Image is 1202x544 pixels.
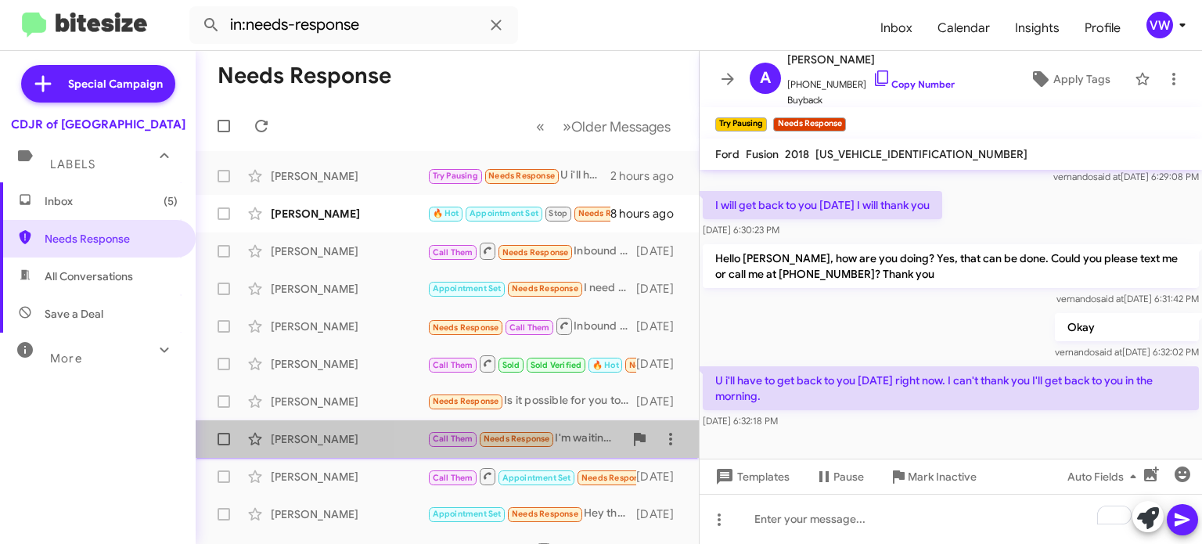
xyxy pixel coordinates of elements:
div: Inbound Call [427,467,636,486]
div: [PERSON_NAME] [271,243,427,259]
span: 2018 [785,147,809,161]
span: Needs Response [433,396,499,406]
span: Auto Fields [1067,463,1143,491]
a: Special Campaign [21,65,175,103]
span: Special Campaign [68,76,163,92]
div: I need a side step so I can get into the jeep gladiator is that available on any of your jeeps [427,279,636,297]
span: Save a Deal [45,306,103,322]
span: Needs Response [512,283,578,294]
span: Needs Response [488,171,555,181]
div: Is it possible for you to bring the car around my way? I am still waiting on the cost of a lease ... [427,392,636,410]
div: [DATE] [636,356,686,372]
div: 2 hours ago [610,168,686,184]
span: Sold [502,360,520,370]
div: [PERSON_NAME] [271,506,427,522]
button: Next [553,110,680,142]
span: [DATE] 6:32:18 PM [703,415,778,427]
span: [PERSON_NAME] [787,50,955,69]
button: Apply Tags [1012,65,1127,93]
span: Buyback [787,92,955,108]
div: [DATE] [636,469,686,485]
span: Call Them [509,322,550,333]
div: 8 hours ago [610,206,686,222]
span: All Conversations [45,268,133,284]
span: 🔥 Hot [592,360,619,370]
div: Hey there i told you to send the pics and info of the new scackpack sunroof you said you have and... [427,505,636,523]
div: [PERSON_NAME] [271,356,427,372]
div: vw [1146,12,1173,38]
span: 🔥 Hot [433,208,459,218]
span: (5) [164,193,178,209]
span: Sold Verified [531,360,582,370]
span: [PHONE_NUMBER] [787,69,955,92]
div: To enrich screen reader interactions, please activate Accessibility in Grammarly extension settings [700,494,1202,544]
div: Inbound Call [427,316,636,336]
small: Needs Response [773,117,845,131]
p: U i'll have to get back to you [DATE] right now. I can't thank you I'll get back to you in the mo... [703,366,1199,410]
span: [DATE] 6:30:23 PM [703,224,779,236]
div: [DATE] [636,281,686,297]
div: [DATE] [636,243,686,259]
span: Pause [833,463,864,491]
div: [PERSON_NAME] [271,206,427,222]
div: Inbound Call [427,241,636,261]
button: Templates [700,463,802,491]
div: [PERSON_NAME] [271,469,427,485]
span: vernando [DATE] 6:31:42 PM [1056,293,1199,304]
div: [PERSON_NAME] [271,431,427,447]
span: Try Pausing [433,171,478,181]
button: vw [1133,12,1185,38]
span: said at [1093,171,1121,182]
div: [PERSON_NAME] [271,281,427,297]
span: Inbox [45,193,178,209]
input: Search [189,6,518,44]
p: Hello [PERSON_NAME], how are you doing? Yes, that can be done. Could you please text me or call m... [703,244,1199,288]
span: Needs Response [484,434,550,444]
span: Needs Response [578,208,645,218]
span: Profile [1072,5,1133,51]
span: Mark Inactive [908,463,977,491]
nav: Page navigation example [527,110,680,142]
button: Auto Fields [1055,463,1155,491]
div: For the future [427,204,610,222]
span: [US_VEHICLE_IDENTIFICATION_NUMBER] [815,147,1027,161]
span: Apply Tags [1053,65,1110,93]
span: Older Messages [571,118,671,135]
div: [DATE] [636,319,686,334]
span: Needs Response [581,473,648,483]
a: Inbox [868,5,925,51]
span: Templates [712,463,790,491]
span: » [563,117,571,136]
span: Needs Response [629,360,696,370]
div: You're welcome [427,354,636,373]
span: Appointment Set [433,509,502,519]
div: CDJR of [GEOGRAPHIC_DATA] [11,117,185,132]
div: I'm waiting. It's a buyers market. I have so many people contacting me trying to move metal. A co... [427,430,624,448]
span: said at [1095,346,1122,358]
div: U i'll have to get back to you [DATE] right now. I can't thank you I'll get back to you in the mo... [427,167,610,185]
button: Mark Inactive [876,463,989,491]
span: « [536,117,545,136]
div: [DATE] [636,506,686,522]
p: Okay [1055,313,1199,341]
button: Previous [527,110,554,142]
div: [PERSON_NAME] [271,319,427,334]
span: Call Them [433,473,473,483]
span: said at [1096,293,1124,304]
span: Needs Response [502,247,569,258]
small: Try Pausing [715,117,767,131]
div: [DATE] [636,394,686,409]
a: Calendar [925,5,1002,51]
span: Call Them [433,360,473,370]
a: Insights [1002,5,1072,51]
div: [PERSON_NAME] [271,168,427,184]
button: Pause [802,463,876,491]
span: Appointment Set [433,283,502,294]
a: Copy Number [873,78,955,90]
span: Labels [50,157,95,171]
span: Needs Response [512,509,578,519]
span: A [760,66,771,91]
